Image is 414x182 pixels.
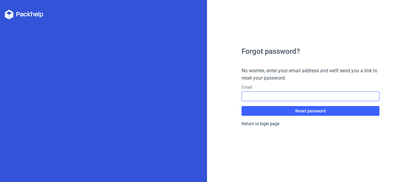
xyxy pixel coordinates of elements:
[242,84,379,90] label: Email
[242,48,379,55] h1: Forgot password?
[242,106,379,116] button: Reset password
[242,121,279,126] a: Return to login page
[295,109,326,113] span: Reset password
[242,67,379,82] h4: No worries, enter your email address and we’ll send you a link to reset your password.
